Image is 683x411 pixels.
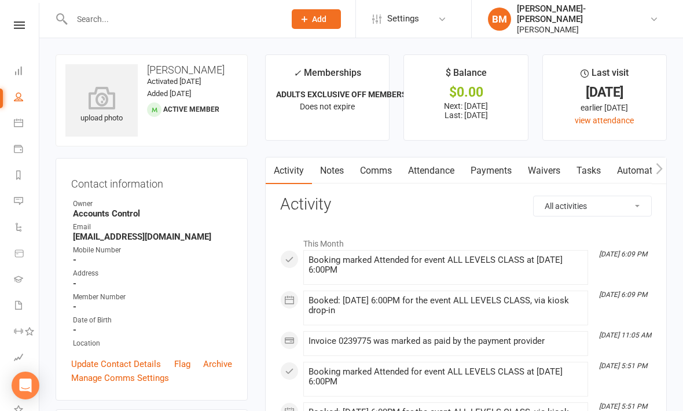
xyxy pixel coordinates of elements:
h3: Contact information [71,174,232,190]
span: Add [312,14,326,24]
time: Added [DATE] [147,89,191,98]
a: view attendance [575,116,634,125]
div: Booked: [DATE] 6:00PM for the event ALL LEVELS CLASS, via kiosk drop-in [309,296,583,315]
a: Payments [462,157,520,184]
div: Location [73,338,232,349]
div: Invoice 0239775 was marked as paid by the payment provider [309,336,583,346]
i: [DATE] 11:05 AM [599,331,651,339]
div: Email [73,222,232,233]
a: Update Contact Details [71,357,161,371]
a: Calendar [14,111,40,137]
strong: [EMAIL_ADDRESS][DOMAIN_NAME] [73,232,232,242]
a: Manage Comms Settings [71,371,169,385]
div: [PERSON_NAME] [517,24,649,35]
a: Activity [266,157,312,184]
a: Archive [203,357,232,371]
div: Memberships [293,65,361,87]
div: Booking marked Attended for event ALL LEVELS CLASS at [DATE] 6:00PM [309,367,583,387]
input: Search... [68,11,277,27]
i: [DATE] 5:51 PM [599,362,647,370]
div: Member Number [73,292,232,303]
div: Date of Birth [73,315,232,326]
strong: - [73,325,232,335]
div: earlier [DATE] [553,101,656,114]
a: Assessments [14,346,40,372]
a: Notes [312,157,352,184]
strong: - [73,255,232,265]
div: Owner [73,199,232,210]
a: Automations [609,157,678,184]
a: Product Sales [14,241,40,267]
i: [DATE] 6:09 PM [599,250,647,258]
span: Settings [387,6,419,32]
a: Dashboard [14,59,40,85]
time: Activated [DATE] [147,77,201,86]
div: Address [73,268,232,279]
strong: ADULTS EXCLUSIVE OFF MEMBERSHIP [276,90,420,99]
i: [DATE] 5:51 PM [599,402,647,410]
a: Attendance [400,157,462,184]
div: [DATE] [553,86,656,98]
strong: - [73,278,232,289]
div: $0.00 [414,86,517,98]
div: upload photo [65,86,138,124]
a: Tasks [568,157,609,184]
a: Payments [14,137,40,163]
span: Active member [163,105,219,113]
div: Mobile Number [73,245,232,256]
strong: Accounts Control [73,208,232,219]
a: People [14,85,40,111]
h3: Activity [280,196,652,214]
button: Add [292,9,341,29]
a: Comms [352,157,400,184]
div: Last visit [581,65,629,86]
strong: - [73,302,232,312]
a: Waivers [520,157,568,184]
i: ✓ [293,68,301,79]
div: Booking marked Attended for event ALL LEVELS CLASS at [DATE] 6:00PM [309,255,583,275]
a: Flag [174,357,190,371]
a: Reports [14,163,40,189]
i: [DATE] 6:09 PM [599,291,647,299]
span: Does not expire [300,102,355,111]
p: Next: [DATE] Last: [DATE] [414,101,517,120]
h3: [PERSON_NAME] [65,64,238,76]
div: $ Balance [446,65,487,86]
li: This Month [280,232,652,250]
div: Open Intercom Messenger [12,372,39,399]
div: [PERSON_NAME]-[PERSON_NAME] [517,3,649,24]
div: BM [488,8,511,31]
